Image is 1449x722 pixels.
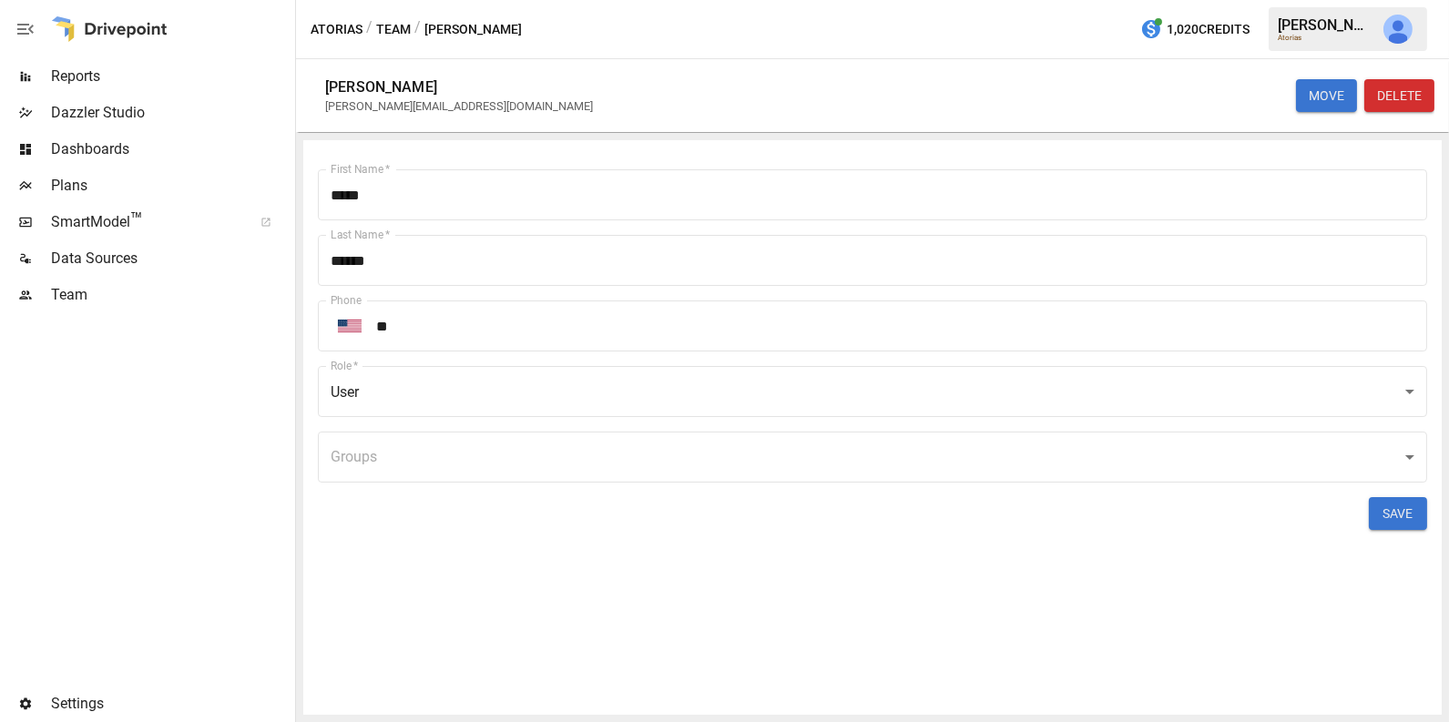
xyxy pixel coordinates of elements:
[1278,34,1372,42] div: Atorias
[331,307,369,345] button: Open flags menu
[325,78,437,96] div: [PERSON_NAME]
[51,138,291,160] span: Dashboards
[51,66,291,87] span: Reports
[1133,13,1257,46] button: 1,020Credits
[376,18,411,41] button: Team
[325,99,593,113] div: [PERSON_NAME][EMAIL_ADDRESS][DOMAIN_NAME]
[331,161,390,177] label: First Name
[51,248,291,269] span: Data Sources
[414,18,421,41] div: /
[51,175,291,197] span: Plans
[1167,18,1250,41] span: 1,020 Credits
[1369,497,1427,530] button: SAVE
[1278,16,1372,34] div: [PERSON_NAME]
[130,208,143,231] span: ™
[331,292,362,308] label: Phone
[318,366,1427,417] div: User
[1372,4,1423,55] button: Julie Wilton
[51,211,240,233] span: SmartModel
[1364,79,1434,112] button: DELETE
[1296,79,1357,112] button: MOVE
[1383,15,1413,44] img: Julie Wilton
[338,320,362,332] img: United States
[331,358,359,373] label: Role
[51,693,291,715] span: Settings
[51,102,291,124] span: Dazzler Studio
[331,227,390,242] label: Last Name
[311,18,362,41] button: Atorias
[51,284,291,306] span: Team
[366,18,372,41] div: /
